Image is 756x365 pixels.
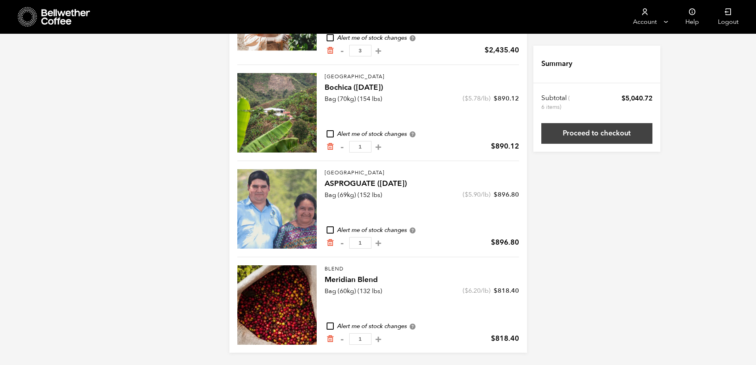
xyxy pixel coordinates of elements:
button: - [337,239,347,247]
div: Alert me of stock changes [325,322,519,331]
input: Qty [349,141,371,153]
p: [GEOGRAPHIC_DATA] [325,169,519,177]
span: $ [491,334,495,344]
a: Remove from cart [326,46,334,55]
span: $ [465,190,468,199]
a: Remove from cart [326,239,334,247]
span: $ [465,94,468,103]
p: Bag (60kg) (132 lbs) [325,286,382,296]
div: Alert me of stock changes [325,130,519,139]
input: Qty [349,333,371,345]
bdi: 5,040.72 [621,94,652,103]
span: $ [494,94,498,103]
p: Bag (70kg) (154 lbs) [325,94,382,104]
span: ( /lb) [463,286,491,295]
a: Remove from cart [326,335,334,343]
button: + [373,239,383,247]
a: Remove from cart [326,143,334,151]
bdi: 2,435.40 [485,45,519,55]
input: Qty [349,45,371,56]
a: Proceed to checkout [541,123,652,144]
button: - [337,335,347,343]
bdi: 818.40 [494,286,519,295]
bdi: 5.90 [465,190,481,199]
h4: Summary [541,59,572,69]
span: $ [465,286,468,295]
input: Qty [349,237,371,249]
bdi: 896.80 [494,190,519,199]
button: - [337,143,347,151]
bdi: 890.12 [491,141,519,151]
div: Alert me of stock changes [325,226,519,235]
span: $ [491,238,495,247]
div: Alert me of stock changes [325,34,519,42]
bdi: 5.78 [465,94,481,103]
span: $ [491,141,495,151]
button: + [373,143,383,151]
span: $ [485,45,489,55]
span: $ [494,286,498,295]
h4: Bochica ([DATE]) [325,82,519,93]
h4: Meridian Blend [325,274,519,286]
button: - [337,47,347,55]
p: Bag (69kg) (152 lbs) [325,190,382,200]
span: ( /lb) [463,190,491,199]
bdi: 890.12 [494,94,519,103]
span: $ [621,94,625,103]
bdi: 896.80 [491,238,519,247]
span: ( /lb) [463,94,491,103]
span: $ [494,190,498,199]
button: + [373,47,383,55]
p: [GEOGRAPHIC_DATA] [325,73,519,81]
bdi: 818.40 [491,334,519,344]
bdi: 6.20 [465,286,481,295]
button: + [373,335,383,343]
th: Subtotal [541,94,571,111]
h4: ASPROGUATE ([DATE]) [325,178,519,189]
p: Blend [325,265,519,273]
